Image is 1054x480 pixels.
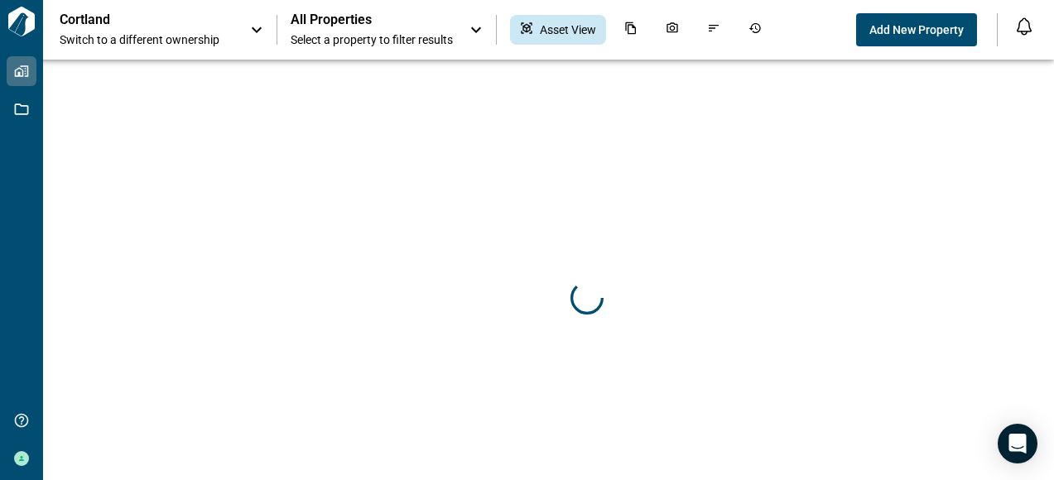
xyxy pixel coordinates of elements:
[60,12,209,28] p: Cortland
[614,15,647,45] div: Documents
[656,15,689,45] div: Photos
[540,22,596,38] span: Asset View
[998,424,1037,463] div: Open Intercom Messenger
[869,22,964,38] span: Add New Property
[1011,13,1037,40] button: Open notification feed
[291,12,453,28] span: All Properties
[856,13,977,46] button: Add New Property
[291,31,453,48] span: Select a property to filter results
[739,15,772,45] div: Job History
[510,15,606,45] div: Asset View
[60,31,233,48] span: Switch to a different ownership
[697,15,730,45] div: Issues & Info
